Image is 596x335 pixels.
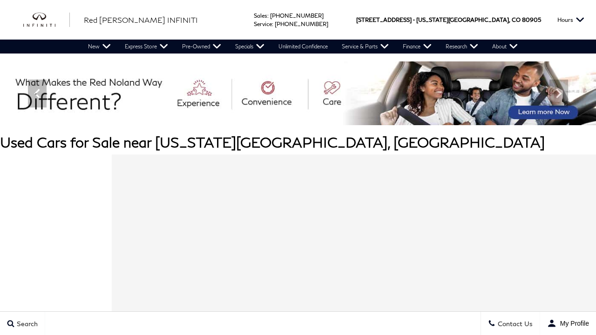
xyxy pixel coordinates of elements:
img: INFINITI [23,13,70,27]
span: Search [14,320,38,328]
a: Red [PERSON_NAME] INFINITI [84,14,198,26]
span: : [272,20,273,27]
a: Specials [228,40,271,54]
a: [PHONE_NUMBER] [270,12,324,19]
a: About [485,40,525,54]
a: Pre-Owned [175,40,228,54]
span: Contact Us [495,320,533,328]
a: Express Store [118,40,175,54]
span: My Profile [556,320,589,327]
span: Red [PERSON_NAME] INFINITI [84,15,198,24]
span: Service [254,20,272,27]
a: Finance [396,40,439,54]
span: Sales [254,12,267,19]
nav: Main Navigation [81,40,525,54]
a: infiniti [23,13,70,27]
a: New [81,40,118,54]
a: Unlimited Confidence [271,40,335,54]
a: [PHONE_NUMBER] [275,20,328,27]
a: Research [439,40,485,54]
span: : [267,12,269,19]
a: [STREET_ADDRESS] • [US_STATE][GEOGRAPHIC_DATA], CO 80905 [356,16,541,23]
a: Service & Parts [335,40,396,54]
button: user-profile-menu [540,312,596,335]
